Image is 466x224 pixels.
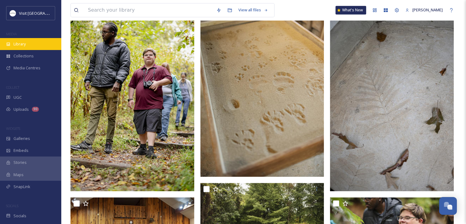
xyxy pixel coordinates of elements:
span: Visit [GEOGRAPHIC_DATA] [19,10,66,16]
a: View all files [235,4,271,16]
span: Media Centres [13,65,40,71]
span: MEDIA [6,32,17,36]
span: Stories [13,160,27,165]
img: 091725_DownsTowns_CACVB619.jpg [70,5,194,191]
span: [PERSON_NAME] [412,7,443,13]
span: Library [13,41,26,47]
a: [PERSON_NAME] [402,4,446,16]
span: UGC [13,95,22,100]
input: Search your library [85,3,213,17]
span: Uploads [13,106,29,112]
span: Galleries [13,136,30,141]
a: What's New [335,6,366,14]
span: Socials [13,213,26,219]
span: Embeds [13,148,28,153]
img: 091725_DownsTowns_CACVB441.jpg [330,5,454,191]
span: SnapLink [13,184,30,190]
span: WIDGETS [6,126,20,131]
button: Open Chat [439,197,457,215]
span: Maps [13,172,24,178]
img: Circle%20Logo.png [10,10,16,16]
div: 90 [32,107,39,112]
span: COLLECT [6,85,19,90]
span: Collections [13,53,34,59]
span: SOCIALS [6,203,18,208]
